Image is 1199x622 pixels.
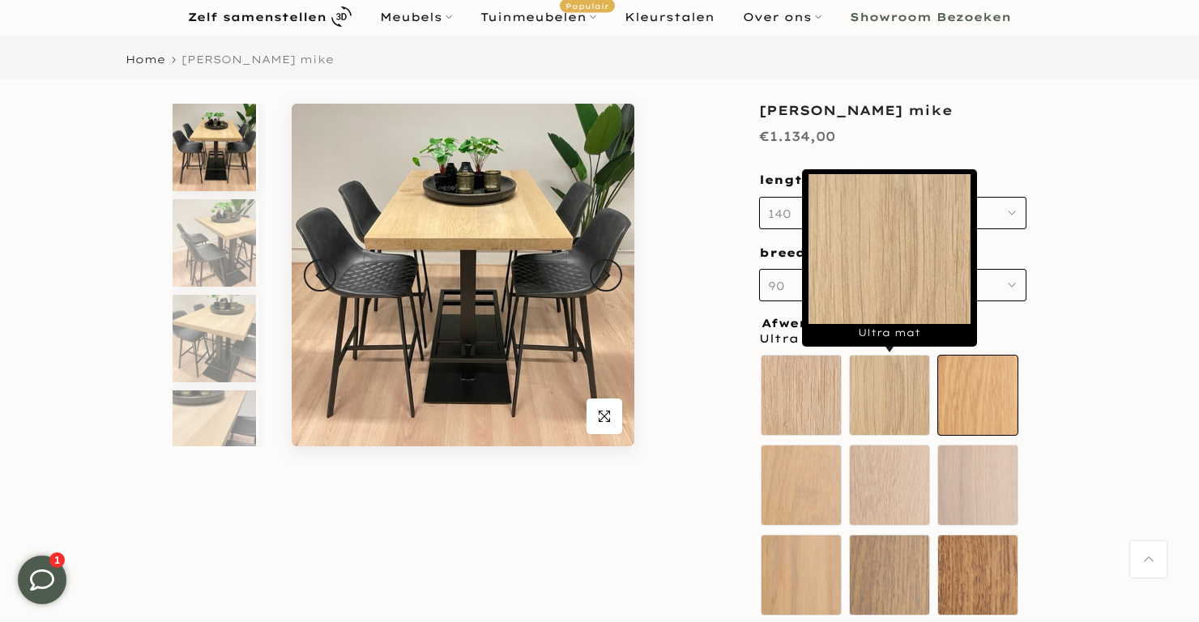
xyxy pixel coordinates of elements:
button: Next [590,259,622,292]
a: Kleurstalen [611,7,729,27]
div: €1.134,00 [759,125,835,148]
a: Home [126,54,165,65]
a: Over ons [729,7,836,27]
b: Showroom Bezoeken [850,11,1011,23]
a: TuinmeubelenPopulair [467,7,611,27]
b: Zelf samenstellen [188,11,326,23]
a: Zelf samenstellen [174,2,366,31]
div: Ultra mat [802,169,977,347]
button: Previous [304,259,336,292]
span: 140 [768,207,792,221]
span: 90 [768,279,785,293]
a: Meubels [366,7,467,27]
span: [PERSON_NAME] mike [181,53,334,66]
span: breedte in cm: [759,245,896,260]
img: Screenshot_2023-03-06_at_21.57.41.png [809,174,971,324]
span: Afwerking tafelblad: [762,317,936,329]
a: Terug naar boven [1130,541,1167,577]
span: Ultra mat [759,329,885,349]
iframe: toggle-frame [2,539,83,620]
a: Showroom Bezoeken [836,7,1026,27]
button: 140 [759,197,1026,229]
span: lengte in cm: [759,173,894,187]
button: 90 [759,269,1026,301]
h1: [PERSON_NAME] mike [759,104,1026,117]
